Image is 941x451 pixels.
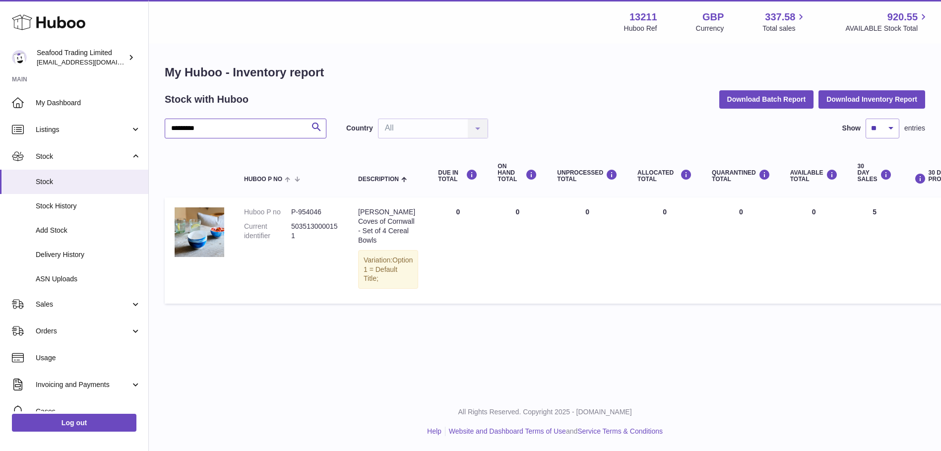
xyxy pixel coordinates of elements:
[36,152,130,161] span: Stock
[762,10,807,33] a: 337.58 Total sales
[36,380,130,389] span: Invoicing and Payments
[845,24,929,33] span: AVAILABLE Stock Total
[364,256,413,283] span: Option 1 = Default Title;
[842,124,861,133] label: Show
[427,427,441,435] a: Help
[637,169,692,183] div: ALLOCATED Total
[358,207,418,245] div: [PERSON_NAME] Coves of Cornwall - Set of 4 Cereal Bowls
[165,64,925,80] h1: My Huboo - Inventory report
[780,197,848,304] td: 0
[358,250,418,289] div: Variation:
[12,50,27,65] img: online@rickstein.com
[904,124,925,133] span: entries
[719,90,814,108] button: Download Batch Report
[244,222,291,241] dt: Current identifier
[37,48,126,67] div: Seafood Trading Limited
[887,10,918,24] span: 920.55
[244,176,282,183] span: Huboo P no
[702,10,724,24] strong: GBP
[498,163,537,183] div: ON HAND Total
[428,197,488,304] td: 0
[36,201,141,211] span: Stock History
[765,10,795,24] span: 337.58
[36,326,130,336] span: Orders
[36,125,130,134] span: Listings
[157,407,933,417] p: All Rights Reserved. Copyright 2025 - [DOMAIN_NAME]
[696,24,724,33] div: Currency
[36,98,141,108] span: My Dashboard
[629,10,657,24] strong: 13211
[36,353,141,363] span: Usage
[488,197,547,304] td: 0
[712,169,770,183] div: QUARANTINED Total
[165,93,249,106] h2: Stock with Huboo
[36,300,130,309] span: Sales
[577,427,663,435] a: Service Terms & Conditions
[845,10,929,33] a: 920.55 AVAILABLE Stock Total
[358,176,399,183] span: Description
[627,197,702,304] td: 0
[557,169,618,183] div: UNPROCESSED Total
[37,58,146,66] span: [EMAIL_ADDRESS][DOMAIN_NAME]
[739,208,743,216] span: 0
[244,207,291,217] dt: Huboo P no
[36,177,141,187] span: Stock
[175,207,224,257] img: product image
[547,197,627,304] td: 0
[445,427,663,436] li: and
[848,197,902,304] td: 5
[624,24,657,33] div: Huboo Ref
[438,169,478,183] div: DUE IN TOTAL
[449,427,566,435] a: Website and Dashboard Terms of Use
[858,163,892,183] div: 30 DAY SALES
[291,207,338,217] dd: P-954046
[36,407,141,416] span: Cases
[36,226,141,235] span: Add Stock
[762,24,807,33] span: Total sales
[36,274,141,284] span: ASN Uploads
[12,414,136,432] a: Log out
[36,250,141,259] span: Delivery History
[790,169,838,183] div: AVAILABLE Total
[818,90,925,108] button: Download Inventory Report
[291,222,338,241] dd: 5035130000151
[346,124,373,133] label: Country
